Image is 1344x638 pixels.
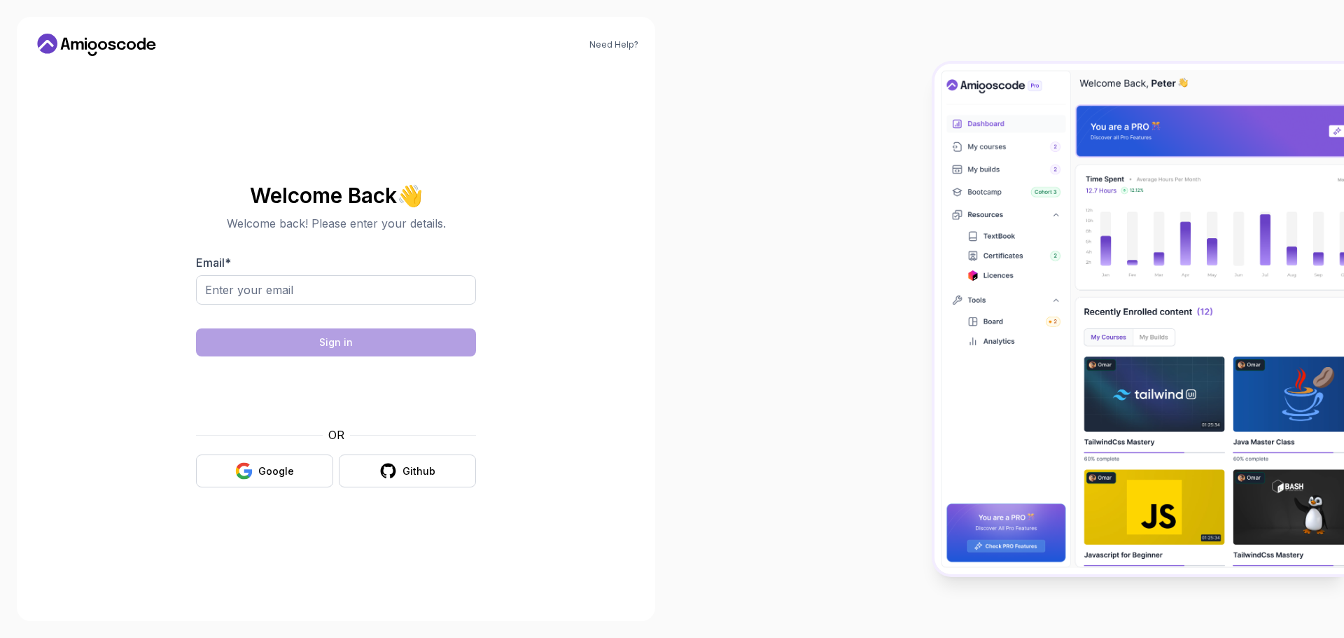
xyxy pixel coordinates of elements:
iframe: Widget contendo caixa de seleção para desafio de segurança hCaptcha [230,365,442,418]
h2: Welcome Back [196,184,476,207]
p: OR [328,427,344,443]
div: Google [258,464,294,478]
button: Google [196,455,333,487]
input: Enter your email [196,275,476,305]
div: Github [402,464,435,478]
p: Welcome back! Please enter your details. [196,215,476,232]
a: Home link [34,34,160,56]
a: Need Help? [589,39,638,50]
img: Amigoscode Dashboard [934,64,1344,574]
span: 👋 [395,181,426,210]
button: Sign in [196,328,476,356]
button: Github [339,455,476,487]
div: Sign in [319,335,353,349]
label: Email * [196,256,231,270]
